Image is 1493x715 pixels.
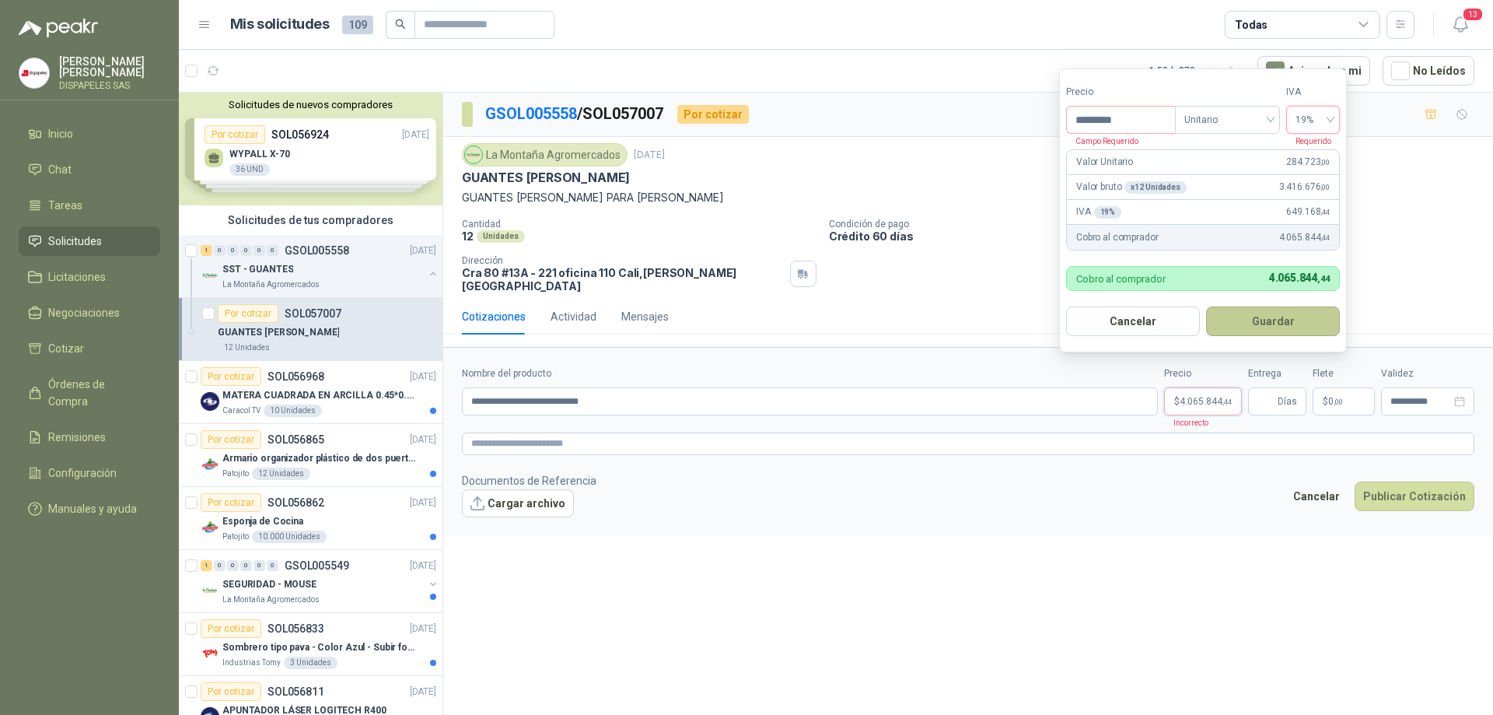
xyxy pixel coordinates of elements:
div: La Montaña Agromercados [462,143,628,166]
span: Órdenes de Compra [48,376,145,410]
div: Todas [1235,16,1267,33]
div: 0 [227,560,239,571]
span: Cotizar [48,340,84,357]
p: Documentos de Referencia [462,472,596,489]
span: search [395,19,406,30]
label: Precio [1164,366,1242,381]
p: MATERA CUADRADA EN ARCILLA 0.45*0.45*0.40 [222,388,416,403]
div: x 12 Unidades [1124,181,1186,194]
span: 4.065.844 [1269,272,1330,284]
img: Company Logo [201,266,219,285]
a: Órdenes de Compra [19,370,160,416]
p: DISPAPELES SAS [59,81,160,90]
p: GUANTES [PERSON_NAME] [218,325,339,340]
p: Sombrero tipo pava - Color Azul - Subir foto [222,640,416,655]
p: [DATE] [410,496,436,510]
p: Valor bruto [1076,180,1187,195]
p: [DATE] [410,433,436,447]
label: Precio [1066,85,1175,100]
img: Company Logo [201,581,219,600]
p: Caracol TV [222,405,260,417]
img: Company Logo [465,146,482,163]
span: 4.065.844 [1279,230,1330,245]
span: 13 [1462,7,1484,22]
a: Remisiones [19,422,160,452]
label: IVA [1286,85,1340,100]
span: ,00 [1320,158,1330,166]
span: Chat [48,161,72,178]
a: Chat [19,155,160,184]
a: Cotizar [19,334,160,363]
a: Solicitudes [19,226,160,256]
p: Condición de pago [829,219,1487,230]
span: Unitario [1184,108,1271,131]
span: Solicitudes [48,233,102,250]
div: Actividad [551,308,596,325]
p: SOL056862 [267,497,324,508]
span: Tareas [48,197,82,214]
div: Solicitudes de tus compradores [179,205,442,235]
p: SOL056833 [267,623,324,634]
label: Entrega [1248,366,1306,381]
span: ,00 [1320,183,1330,191]
p: La Montaña Agromercados [222,279,320,291]
div: Por cotizar [201,367,261,386]
p: SST - GUANTES [222,262,293,277]
p: / SOL057007 [485,102,665,126]
a: GSOL005558 [485,104,577,123]
p: [DATE] [410,685,436,699]
div: 0 [267,560,278,571]
div: 0 [240,560,252,571]
span: 109 [342,16,373,34]
p: [DATE] [410,244,436,258]
div: Por cotizar [201,430,261,449]
span: 0 [1328,397,1343,406]
p: Esponja de Cocina [222,514,303,529]
p: 12 [462,230,474,243]
span: Días [1278,388,1297,415]
img: Logo peakr [19,19,98,37]
div: 1 [201,245,212,256]
div: Por cotizar [677,105,749,124]
p: GSOL005558 [285,245,349,256]
a: 1 0 0 0 0 0 GSOL005549[DATE] Company LogoSEGURIDAD - MOUSELa Montaña Agromercados [201,556,439,606]
p: SOL056968 [267,371,324,382]
p: Valor Unitario [1076,155,1133,170]
button: Cancelar [1066,307,1200,336]
span: ,44 [1320,208,1330,216]
div: 3 Unidades [284,657,337,669]
span: 284.723 [1286,155,1330,170]
img: Company Logo [201,392,219,411]
button: Cargar archivo [462,489,574,517]
div: 0 [214,245,226,256]
p: SEGURIDAD - MOUSE [222,577,316,592]
div: 0 [240,245,252,256]
button: Cancelar [1285,482,1348,511]
p: La Montaña Agromercados [222,594,320,606]
a: Configuración [19,458,160,488]
a: Por cotizarSOL057007GUANTES [PERSON_NAME]12 Unidades [179,298,442,361]
img: Company Logo [19,58,49,88]
p: $ 0,00 [1313,387,1375,415]
p: Crédito 60 días [829,230,1487,243]
div: Solicitudes de nuevos compradoresPor cotizarSOL056924[DATE] WYPALL X-7036 UNDPor cotizarSOL056896... [179,93,442,205]
span: $ [1323,397,1328,406]
a: Licitaciones [19,262,160,292]
div: Cotizaciones [462,308,526,325]
img: Company Logo [201,518,219,537]
p: SOL056811 [267,686,324,697]
a: Por cotizarSOL056833[DATE] Company LogoSombrero tipo pava - Color Azul - Subir fotoIndustrias Tom... [179,613,442,676]
span: ,44 [1317,274,1330,284]
div: Mensajes [621,308,669,325]
p: $4.065.844,44 [1164,387,1242,415]
a: 1 0 0 0 0 0 GSOL005558[DATE] Company LogoSST - GUANTESLa Montaña Agromercados [201,241,439,291]
p: GUANTES [PERSON_NAME] [462,170,630,186]
div: Por cotizar [201,619,261,638]
label: Flete [1313,366,1375,381]
p: [DATE] [410,370,436,384]
p: SOL057007 [285,308,341,319]
p: Cantidad [462,219,816,230]
span: Manuales y ayuda [48,500,137,517]
p: Patojito [222,468,249,480]
span: ,44 [1222,398,1232,406]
